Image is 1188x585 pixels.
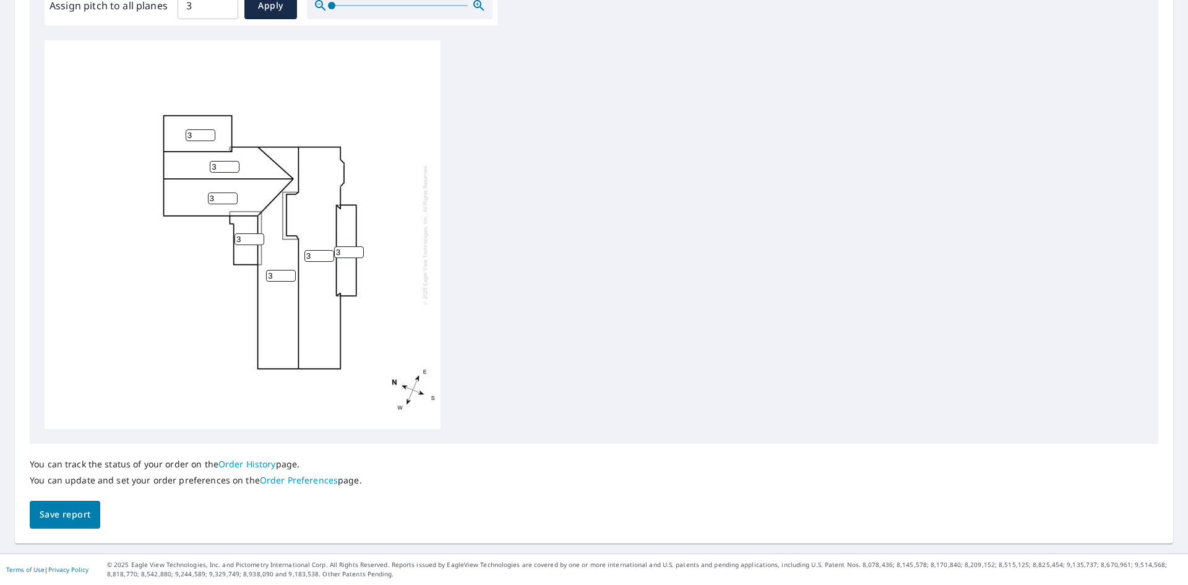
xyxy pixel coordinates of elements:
button: Save report [30,501,100,529]
a: Privacy Policy [48,565,88,574]
a: Order History [218,458,276,470]
a: Order Preferences [260,474,338,486]
p: You can track the status of your order on the page. [30,459,362,470]
p: You can update and set your order preferences on the page. [30,475,362,486]
span: Save report [40,507,90,522]
p: © 2025 Eagle View Technologies, Inc. and Pictometry International Corp. All Rights Reserved. Repo... [107,560,1182,579]
a: Terms of Use [6,565,45,574]
p: | [6,566,88,573]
